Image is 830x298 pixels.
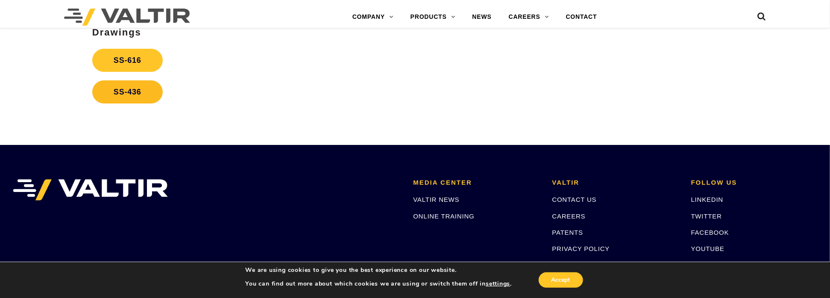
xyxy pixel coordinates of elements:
[413,212,474,220] a: ONLINE TRAINING
[557,9,606,26] a: CONTACT
[691,196,724,203] a: LINKEDIN
[552,179,678,186] h2: VALTIR
[92,80,163,103] a: SS-436
[13,179,168,201] img: VALTIR
[500,9,557,26] a: CAREERS
[486,280,510,288] button: settings
[64,9,190,26] img: Valtir
[539,272,583,288] button: Accept
[413,196,459,203] a: VALTIR NEWS
[552,229,584,236] a: PATENTS
[691,179,817,186] h2: FOLLOW US
[691,212,722,220] a: TWITTER
[552,196,597,203] a: CONTACT US
[92,27,141,38] strong: Drawings
[552,212,586,220] a: CAREERS
[691,245,724,252] a: YOUTUBE
[552,245,610,252] a: PRIVACY POLICY
[245,266,512,274] p: We are using cookies to give you the best experience on our website.
[245,280,512,288] p: You can find out more about which cookies we are using or switch them off in .
[344,9,402,26] a: COMPANY
[92,49,163,72] a: SS-616
[402,9,464,26] a: PRODUCTS
[691,229,729,236] a: FACEBOOK
[464,9,500,26] a: NEWS
[413,179,539,186] h2: MEDIA CENTER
